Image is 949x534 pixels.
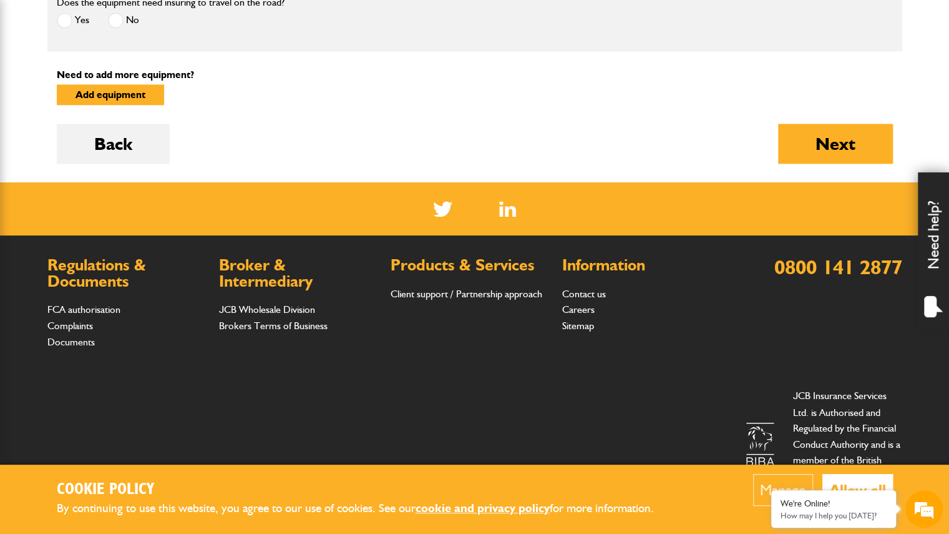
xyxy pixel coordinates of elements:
div: We're Online! [781,498,887,509]
p: Need to add more equipment? [57,70,893,80]
button: Next [778,124,893,164]
img: Twitter [433,201,452,217]
label: No [108,12,139,28]
a: 0800 141 2877 [774,255,902,279]
p: By continuing to use this website, you agree to our use of cookies. See our for more information. [57,499,674,518]
a: Documents [47,336,95,348]
em: Start Chat [170,385,226,402]
button: Add equipment [57,84,164,105]
a: LinkedIn [499,201,516,217]
a: Contact us [562,288,606,300]
div: Chat with us now [65,70,210,86]
h2: Products & Services [391,257,550,274]
input: Enter your phone number [16,189,228,217]
h2: Broker & Intermediary [219,257,378,289]
h2: Cookie Policy [57,480,674,500]
div: Need help? [918,172,949,329]
p: How may I help you today? [781,511,887,520]
h2: Regulations & Documents [47,257,207,289]
a: Complaints [47,320,93,332]
button: Back [57,124,170,164]
a: FCA authorisation [47,304,120,315]
label: Yes [57,12,89,28]
div: Minimize live chat window [205,6,235,36]
a: Careers [562,304,595,315]
a: cookie and privacy policy [416,501,550,515]
p: JCB Insurance Services Ltd. is Authorised and Regulated by the Financial Conduct Authority and is... [793,388,902,500]
input: Enter your email address [16,152,228,180]
img: d_20077148190_company_1631870298795_20077148190 [21,69,52,87]
a: Client support / Partnership approach [391,288,542,300]
a: Sitemap [562,320,594,332]
button: Allow all [822,474,893,506]
a: JCB Wholesale Division [219,304,315,315]
img: Linked In [499,201,516,217]
a: Brokers Terms of Business [219,320,328,332]
textarea: Type your message and hit 'Enter' [16,226,228,375]
button: Manage [753,474,813,506]
input: Enter your last name [16,116,228,143]
h2: Information [562,257,721,274]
